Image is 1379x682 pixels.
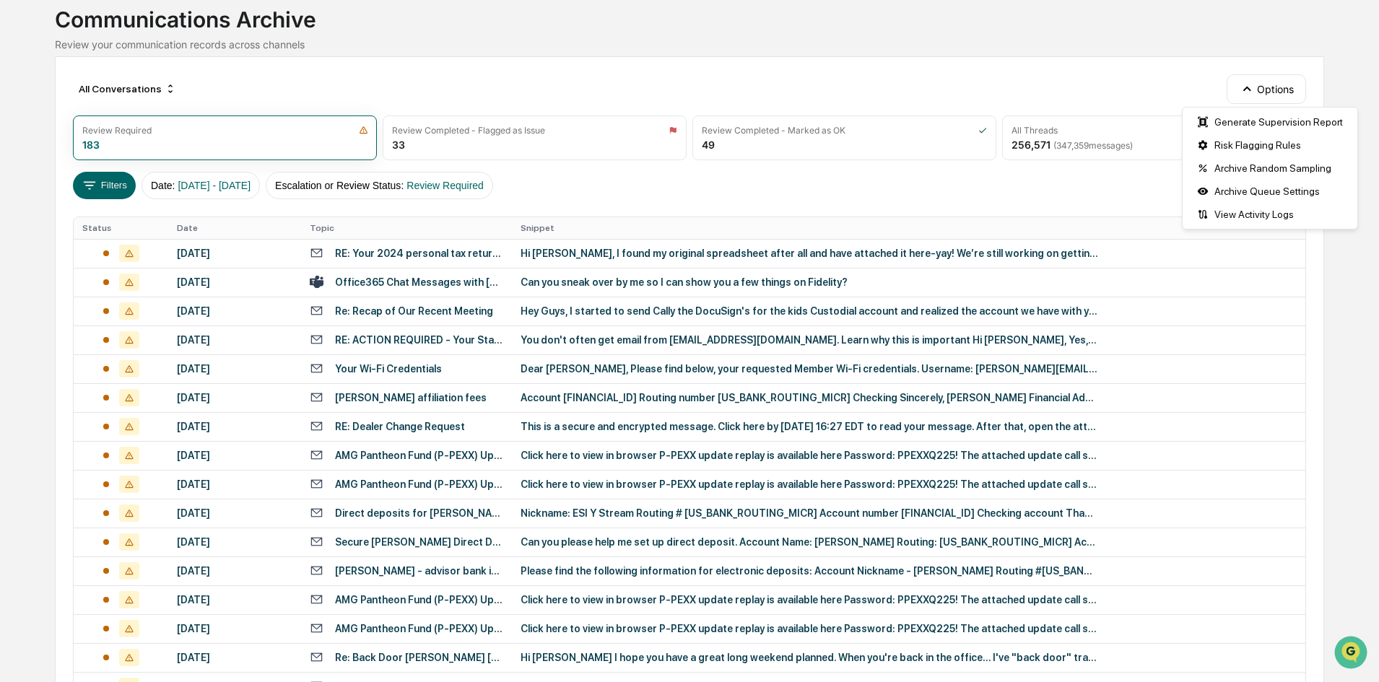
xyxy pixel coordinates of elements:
[702,139,715,151] div: 49
[177,248,292,259] div: [DATE]
[301,217,512,239] th: Topic
[521,652,1098,663] div: Hi [PERSON_NAME] I hope you have a great long weekend planned. When you're back in the office... ...
[335,652,503,663] div: Re: Back Door [PERSON_NAME] [secure]
[29,209,91,224] span: Data Lookup
[177,507,292,519] div: [DATE]
[9,176,99,202] a: 🖐️Preclearance
[49,125,183,136] div: We're available if you need us!
[335,594,503,606] div: AMG Pantheon Fund (P-PEXX) Update Replay – Q2 2025
[335,450,503,461] div: AMG Pantheon Fund (P-PEXX) Update Replay – Q2 2025
[14,211,26,222] div: 🔎
[335,478,503,490] div: AMG Pantheon Fund (P-PEXX) Update Replay – Q2 2025
[335,421,465,432] div: RE: Dealer Change Request
[177,594,292,606] div: [DATE]
[1186,203,1354,226] div: View Activity Logs
[521,363,1098,375] div: Dear [PERSON_NAME], Please find below, your requested Member Wi-Fi credentials. Username: [PERSON...
[119,182,179,196] span: Attestations
[142,172,260,199] button: Date:[DATE] - [DATE]
[521,421,1098,432] div: This is a secure and encrypted message. Click here by [DATE] 16:27 EDT to read your message. Afte...
[335,276,503,288] div: Office365 Chat Messages with [PERSON_NAME], [PERSON_NAME] on [DATE]
[177,536,292,548] div: [DATE]
[105,183,116,195] div: 🗄️
[335,565,503,577] div: [PERSON_NAME] - advisor bank information
[669,126,677,135] img: icon
[359,126,368,135] img: icon
[14,30,263,53] p: How can we help?
[177,421,292,432] div: [DATE]
[521,536,1098,548] div: Can you please help me set up direct deposit. Account Name: [PERSON_NAME] Routing: [US_BANK_ROUTI...
[1186,134,1354,157] div: Risk Flagging Rules
[1012,125,1058,136] div: All Threads
[521,276,1098,288] div: Can you sneak over by me so I can show you a few things on Fidelity?
[1227,74,1305,103] button: Options
[406,180,484,191] span: Review Required
[177,652,292,663] div: [DATE]
[1333,634,1372,673] iframe: Open customer support
[335,248,503,259] div: RE: Your 2024 personal tax return files including two for financial advisor
[1186,110,1354,134] div: Generate Supervision Report
[55,38,1323,51] div: Review your communication records across channels
[178,180,251,191] span: [DATE] - [DATE]
[49,110,237,125] div: Start new chat
[9,204,97,229] a: 🔎Data Lookup
[335,507,503,519] div: Direct deposits for [PERSON_NAME] 754Z2
[512,217,1305,239] th: Snippet
[14,183,26,195] div: 🖐️
[521,392,1098,403] div: Account [FINANCIAL_ID] Routing number [US_BANK_ROUTING_MICR] Checking Sincerely, [PERSON_NAME] Fi...
[335,305,493,317] div: Re: Recap of Our Recent Meeting
[1186,180,1354,203] div: Archive Queue Settings
[335,536,503,548] div: Secure [PERSON_NAME] Direct Deposit Set up
[521,248,1098,259] div: Hi [PERSON_NAME], I found my original spreadsheet after all and have attached it here-yay! We’re ...
[1182,107,1358,229] div: Options
[177,450,292,461] div: [DATE]
[14,110,40,136] img: 1746055101610-c473b297-6a78-478c-a979-82029cc54cd1
[335,363,442,375] div: Your Wi-Fi Credentials
[1186,157,1354,180] div: Archive Random Sampling
[168,217,301,239] th: Date
[521,478,1098,490] div: Click here to view in browser P-PEXX update replay is available here Password: PPEXXQ225! The att...
[82,125,152,136] div: Review Required
[73,172,136,199] button: Filters
[177,363,292,375] div: [DATE]
[335,334,503,346] div: RE: ACTION REQUIRED - Your StarCompliance User Account Has Been Activated
[99,176,185,202] a: 🗄️Attestations
[177,334,292,346] div: [DATE]
[1012,139,1133,151] div: 256,571
[521,334,1098,346] div: You don't often get email from [EMAIL_ADDRESS][DOMAIN_NAME]. Learn why this is important Hi [PERS...
[335,623,503,634] div: AMG Pantheon Fund (P-PEXX) Update Replay – Q2 2025
[177,565,292,577] div: [DATE]
[1053,140,1133,151] span: ( 347,359 messages)
[335,392,487,403] div: [PERSON_NAME] affiliation fees
[177,392,292,403] div: [DATE]
[521,507,1098,519] div: Nickname: ESI Y Stream Routing # [US_BANK_ROUTING_MICR] Account number [FINANCIAL_ID] Checking ac...
[29,182,93,196] span: Preclearance
[521,623,1098,634] div: Click here to view in browser P-PEXX update replay is available here Password: PPEXXQ225! The att...
[521,594,1098,606] div: Click here to view in browser P-PEXX update replay is available here Password: PPEXXQ225! The att...
[245,115,263,132] button: Start new chat
[177,623,292,634] div: [DATE]
[73,77,182,100] div: All Conversations
[266,172,493,199] button: Escalation or Review Status:Review Required
[978,126,987,135] img: icon
[702,125,845,136] div: Review Completed - Marked as OK
[392,139,405,151] div: 33
[521,305,1098,317] div: Hey Guys, I started to send Cally the DocuSign's for the kids Custodial account and realized the ...
[144,245,175,255] span: Pylon
[177,305,292,317] div: [DATE]
[177,276,292,288] div: [DATE]
[177,478,292,490] div: [DATE]
[521,450,1098,461] div: Click here to view in browser P-PEXX update replay is available here Password: PPEXXQ225! The att...
[102,244,175,255] a: Powered byPylon
[82,139,100,151] div: 183
[392,125,545,136] div: Review Completed - Flagged as Issue
[74,217,168,239] th: Status
[521,565,1098,577] div: Please find the following information for electronic deposits: Account Nickname - [PERSON_NAME] R...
